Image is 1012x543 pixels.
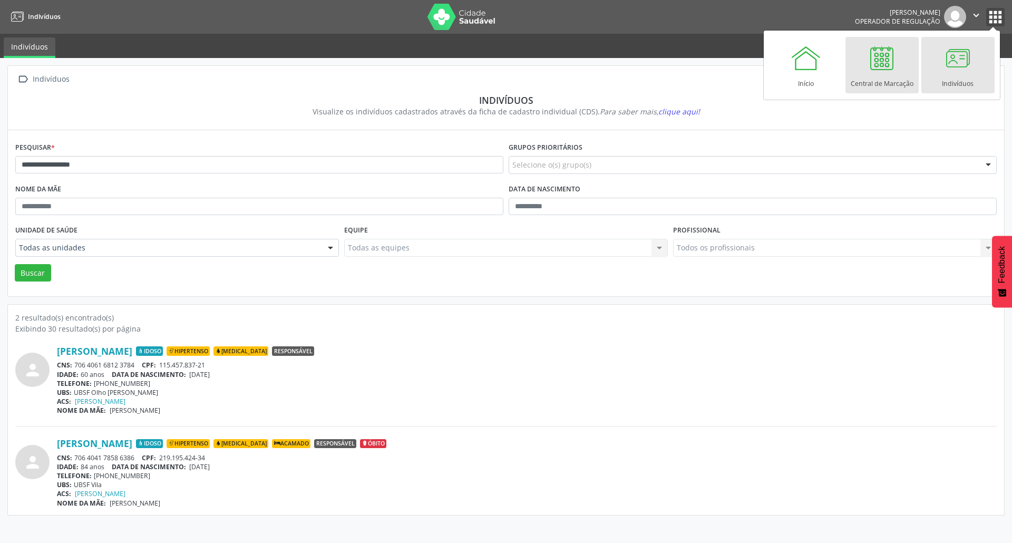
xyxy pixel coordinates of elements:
span: [PERSON_NAME] [110,406,160,415]
span: [MEDICAL_DATA] [213,439,268,449]
i:  [970,9,982,21]
span: Selecione o(s) grupo(s) [512,159,591,170]
div: Indivíduos [31,72,71,87]
a: [PERSON_NAME] [75,397,125,406]
div: UBSF Vila [57,480,997,489]
span: clique aqui! [658,106,700,117]
label: Equipe [344,222,368,239]
div: Visualize os indivíduos cadastrados através da ficha de cadastro individual (CDS). [23,106,989,117]
span: CPF: [142,361,156,370]
i: person [23,453,42,472]
button: Feedback - Mostrar pesquisa [992,236,1012,307]
span: NOME DA MÃE: [57,406,106,415]
a:  Indivíduos [15,72,71,87]
label: Data de nascimento [509,181,580,198]
span: 219.195.424-34 [159,453,205,462]
a: [PERSON_NAME] [57,345,132,357]
div: 706 4061 6812 3784 [57,361,997,370]
span: [PERSON_NAME] [110,499,160,508]
img: img [944,6,966,28]
a: Indivíduos [7,8,61,25]
a: Central de Marcação [845,37,919,93]
button: Buscar [15,264,51,282]
span: Responsável [314,439,356,449]
a: [PERSON_NAME] [57,438,132,449]
span: CNS: [57,361,72,370]
label: Nome da mãe [15,181,61,198]
button: apps [986,8,1005,26]
span: IDADE: [57,462,79,471]
span: Feedback [997,246,1007,283]
span: NOME DA MÃE: [57,499,106,508]
a: Indivíduos [4,37,55,58]
span: [DATE] [189,462,210,471]
a: Indivíduos [921,37,995,93]
div: 84 anos [57,462,997,471]
div: Exibindo 30 resultado(s) por página [15,323,997,334]
a: Início [770,37,843,93]
span: DATA DE NASCIMENTO: [112,462,186,471]
span: Todas as unidades [19,243,317,253]
i: person [23,361,42,380]
span: Idoso [136,439,163,449]
button:  [966,6,986,28]
a: [PERSON_NAME] [75,489,125,498]
span: UBS: [57,388,72,397]
div: 60 anos [57,370,997,379]
i: Para saber mais, [600,106,700,117]
span: Operador de regulação [855,17,940,26]
span: Óbito [360,439,386,449]
span: UBS: [57,480,72,489]
div: [PHONE_NUMBER] [57,471,997,480]
span: CPF: [142,453,156,462]
span: CNS: [57,453,72,462]
span: ACS: [57,489,71,498]
span: Responsável [272,346,314,356]
span: [MEDICAL_DATA] [213,346,268,356]
span: Hipertenso [167,439,210,449]
div: [PHONE_NUMBER] [57,379,997,388]
label: Profissional [673,222,721,239]
span: IDADE: [57,370,79,379]
div: 2 resultado(s) encontrado(s) [15,312,997,323]
span: TELEFONE: [57,379,92,388]
div: Indivíduos [23,94,989,106]
span: Acamado [272,439,310,449]
label: Pesquisar [15,140,55,156]
span: Idoso [136,346,163,356]
span: DATA DE NASCIMENTO: [112,370,186,379]
span: 115.457.837-21 [159,361,205,370]
span: Hipertenso [167,346,210,356]
label: Grupos prioritários [509,140,582,156]
div: [PERSON_NAME] [855,8,940,17]
span: TELEFONE: [57,471,92,480]
span: Indivíduos [28,12,61,21]
span: [DATE] [189,370,210,379]
span: ACS: [57,397,71,406]
div: UBSF Olho [PERSON_NAME] [57,388,997,397]
div: 706 4041 7858 6386 [57,453,997,462]
label: Unidade de saúde [15,222,77,239]
i:  [15,72,31,87]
